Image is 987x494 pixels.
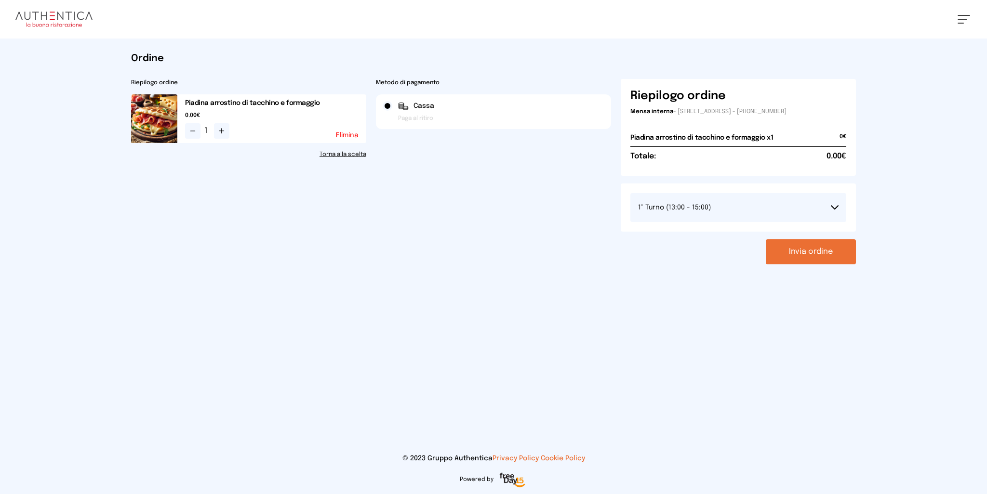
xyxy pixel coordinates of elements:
[15,454,972,463] p: © 2023 Gruppo Authentica
[336,132,359,139] button: Elimina
[630,109,673,115] span: Mensa interna
[204,125,210,137] span: 1
[185,98,366,108] h2: Piadina arrostino di tacchino e formaggio
[497,471,528,490] img: logo-freeday.3e08031.png
[630,151,656,162] h6: Totale:
[827,151,846,162] span: 0.00€
[131,79,366,87] h2: Riepilogo ordine
[630,108,846,116] p: - [STREET_ADDRESS] - [PHONE_NUMBER]
[413,101,434,111] span: Cassa
[630,133,773,143] h2: Piadina arrostino di tacchino e formaggio x1
[131,94,177,143] img: media
[840,133,846,146] span: 0€
[493,455,539,462] a: Privacy Policy
[376,79,611,87] h2: Metodo di pagamento
[15,12,93,27] img: logo.8f33a47.png
[398,115,433,122] span: Paga al ritiro
[185,112,366,119] span: 0.00€
[131,151,366,158] a: Torna alla scelta
[131,52,856,65] h1: Ordine
[630,89,726,104] h6: Riepilogo ordine
[541,455,585,462] a: Cookie Policy
[766,239,856,264] button: Invia ordine
[460,476,493,483] span: Powered by
[630,193,846,222] button: 1° Turno (13:00 - 15:00)
[638,204,711,211] span: 1° Turno (13:00 - 15:00)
